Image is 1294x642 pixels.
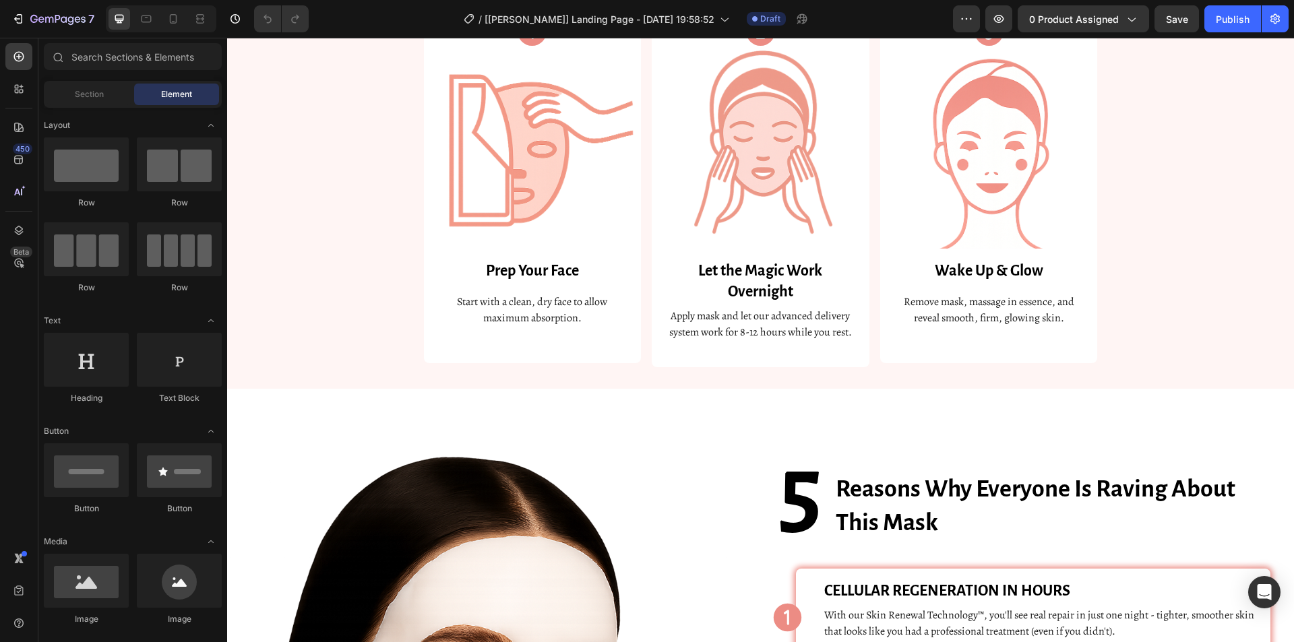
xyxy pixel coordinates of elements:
div: Beta [10,247,32,257]
div: Publish [1216,12,1250,26]
div: Image [137,613,222,625]
span: Layout [44,119,70,131]
span: Toggle open [200,420,222,442]
div: 450 [13,143,32,154]
div: Heading [44,392,129,404]
strong: CELLULAR REGENERATION IN HOURS [597,545,843,561]
button: Save [1154,5,1199,32]
p: Apply mask and let our advanced delivery system work for 8-12 hours while you rest. [437,270,629,302]
h2: Let the Magic Work Overnight [436,222,631,266]
span: Toggle open [200,115,222,136]
div: Text Block [137,392,222,404]
h2: Prep Your Face [208,222,403,245]
h2: Wake Up & Glow [665,222,859,245]
div: Open Intercom Messenger [1248,576,1281,608]
div: Undo/Redo [254,5,309,32]
span: Media [44,536,67,548]
div: Row [44,282,129,294]
span: [[PERSON_NAME]] Landing Page - [DATE] 19:58:52 [485,12,714,26]
strong: Reasons Why Everyone Is Raving About This Mask [609,439,1008,497]
input: Search Sections & Elements [44,43,222,70]
iframe: Design area [227,38,1294,642]
span: Button [44,425,69,437]
span: Toggle open [200,310,222,331]
div: Row [137,197,222,209]
strong: 5 [551,404,595,505]
div: Button [44,503,129,515]
button: 0 product assigned [1018,5,1149,32]
span: Text [44,315,61,327]
button: 7 [5,5,100,32]
div: Image [44,613,129,625]
span: 0 product assigned [1029,12,1119,26]
button: Publish [1204,5,1261,32]
span: Draft [760,13,780,25]
p: With our Skin Renewal Technology™, you'll see real repair in just one night - tighter, smoother s... [597,569,1031,602]
div: Row [137,282,222,294]
div: Row [44,197,129,209]
span: Element [161,88,192,100]
span: / [479,12,482,26]
div: Button [137,503,222,515]
p: Start with a clean, dry face to allow maximum absorption. [210,256,402,288]
span: Save [1166,13,1188,25]
p: Remove mask, massage in essence, and reveal smooth, firm, glowing skin. [666,256,858,288]
span: Toggle open [200,531,222,552]
span: Section [75,88,104,100]
p: 7 [88,11,94,27]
